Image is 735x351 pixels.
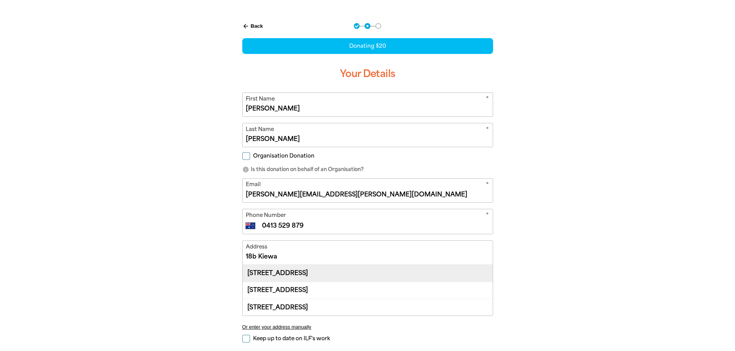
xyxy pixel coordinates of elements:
[253,335,330,342] span: Keep up to date on ILF's work
[486,211,489,221] i: Required
[242,324,493,330] button: Or enter your address manually
[239,20,266,33] button: Back
[242,335,250,343] input: Keep up to date on ILF's work
[243,299,493,316] div: [STREET_ADDRESS]
[242,38,493,54] div: Donating $20
[242,62,493,86] h3: Your Details
[242,166,493,173] p: Is this donation on behalf of an Organisation?
[243,282,493,299] div: [STREET_ADDRESS]
[365,23,370,29] button: Navigate to step 2 of 3 to enter your details
[375,23,381,29] button: Navigate to step 3 of 3 to enter your payment details
[253,152,314,160] span: Organisation Donation
[354,23,360,29] button: Navigate to step 1 of 3 to enter your donation amount
[242,166,249,173] i: info
[242,152,250,160] input: Organisation Donation
[243,265,493,281] div: [STREET_ADDRESS]
[242,23,249,30] i: arrow_back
